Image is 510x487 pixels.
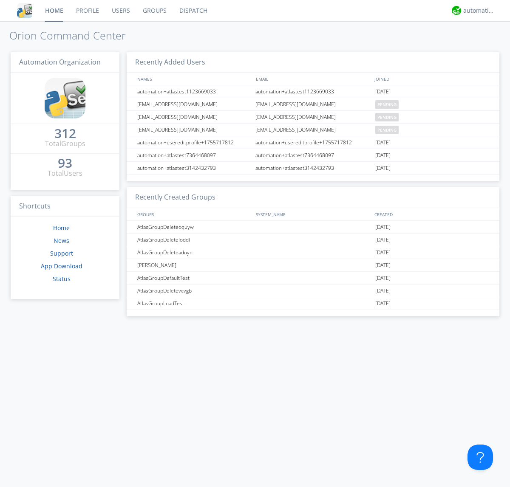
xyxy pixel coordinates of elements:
[135,272,253,284] div: AtlasGroupDefaultTest
[463,6,495,15] div: automation+atlas
[253,85,373,98] div: automation+atlastest1123669033
[135,124,253,136] div: [EMAIL_ADDRESS][DOMAIN_NAME]
[375,246,391,259] span: [DATE]
[372,208,491,220] div: CREATED
[135,234,253,246] div: AtlasGroupDeleteloddi
[127,297,499,310] a: AtlasGroupLoadTest[DATE]
[127,111,499,124] a: [EMAIL_ADDRESS][DOMAIN_NAME][EMAIL_ADDRESS][DOMAIN_NAME]pending
[127,149,499,162] a: automation+atlastest7364468097automation+atlastest7364468097[DATE]
[45,78,85,118] img: cddb5a64eb264b2086981ab96f4c1ba7
[19,57,101,67] span: Automation Organization
[127,246,499,259] a: AtlasGroupDeleteaduyn[DATE]
[467,445,493,470] iframe: Toggle Customer Support
[53,275,71,283] a: Status
[452,6,461,15] img: d2d01cd9b4174d08988066c6d424eccd
[135,85,253,98] div: automation+atlastest1123669033
[135,111,253,123] div: [EMAIL_ADDRESS][DOMAIN_NAME]
[54,129,76,138] div: 312
[253,149,373,161] div: automation+atlastest7364468097
[375,85,391,98] span: [DATE]
[54,129,76,139] a: 312
[375,136,391,149] span: [DATE]
[53,224,70,232] a: Home
[48,169,82,178] div: Total Users
[135,297,253,310] div: AtlasGroupLoadTest
[54,236,69,245] a: News
[127,162,499,175] a: automation+atlastest3142432793automation+atlastest3142432793[DATE]
[375,126,399,134] span: pending
[375,162,391,175] span: [DATE]
[135,98,253,110] div: [EMAIL_ADDRESS][DOMAIN_NAME]
[375,221,391,234] span: [DATE]
[41,262,82,270] a: App Download
[127,272,499,284] a: AtlasGroupDefaultTest[DATE]
[253,98,373,110] div: [EMAIL_ADDRESS][DOMAIN_NAME]
[375,272,391,284] span: [DATE]
[135,136,253,149] div: automation+usereditprofile+1755717812
[375,259,391,272] span: [DATE]
[375,100,399,109] span: pending
[11,196,119,217] h3: Shortcuts
[127,259,499,272] a: [PERSON_NAME][DATE]
[135,259,253,271] div: [PERSON_NAME]
[254,73,372,85] div: EMAIL
[127,98,499,111] a: [EMAIL_ADDRESS][DOMAIN_NAME][EMAIL_ADDRESS][DOMAIN_NAME]pending
[253,124,373,136] div: [EMAIL_ADDRESS][DOMAIN_NAME]
[375,284,391,297] span: [DATE]
[127,234,499,246] a: AtlasGroupDeleteloddi[DATE]
[375,113,399,121] span: pending
[253,111,373,123] div: [EMAIL_ADDRESS][DOMAIN_NAME]
[375,234,391,246] span: [DATE]
[135,284,253,297] div: AtlasGroupDeletevcvgb
[253,136,373,149] div: automation+usereditprofile+1755717812
[45,139,85,149] div: Total Groups
[135,149,253,161] div: automation+atlastest7364468097
[127,124,499,136] a: [EMAIL_ADDRESS][DOMAIN_NAME][EMAIL_ADDRESS][DOMAIN_NAME]pending
[127,136,499,149] a: automation+usereditprofile+1755717812automation+usereditprofile+1755717812[DATE]
[58,159,72,167] div: 93
[135,246,253,259] div: AtlasGroupDeleteaduyn
[127,221,499,234] a: AtlasGroupDeleteoquyw[DATE]
[127,284,499,297] a: AtlasGroupDeletevcvgb[DATE]
[127,85,499,98] a: automation+atlastest1123669033automation+atlastest1123669033[DATE]
[372,73,491,85] div: JOINED
[50,249,73,257] a: Support
[135,221,253,233] div: AtlasGroupDeleteoquyw
[135,208,252,220] div: GROUPS
[254,208,372,220] div: SYSTEM_NAME
[375,149,391,162] span: [DATE]
[58,159,72,169] a: 93
[17,3,32,18] img: cddb5a64eb264b2086981ab96f4c1ba7
[375,297,391,310] span: [DATE]
[135,162,253,174] div: automation+atlastest3142432793
[127,52,499,73] h3: Recently Added Users
[253,162,373,174] div: automation+atlastest3142432793
[127,187,499,208] h3: Recently Created Groups
[135,73,252,85] div: NAMES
